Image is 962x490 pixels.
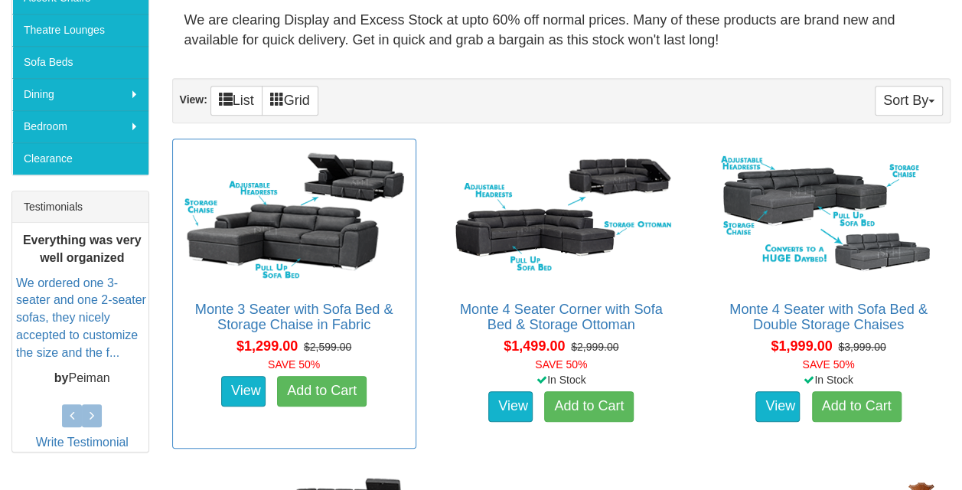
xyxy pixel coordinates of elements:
a: Theatre Lounges [12,14,148,46]
a: Sofa Beds [12,46,148,78]
a: View [221,376,266,407]
strong: View: [180,93,207,106]
span: $1,299.00 [236,338,298,354]
img: Monte 4 Seater with Sofa Bed & Double Storage Chaises [715,147,942,286]
a: View [755,391,800,422]
p: Peiman [16,369,148,387]
button: Sort By [875,86,943,116]
a: Add to Cart [544,391,634,422]
del: $3,999.00 [838,341,885,353]
div: In Stock [436,372,686,387]
b: by [54,371,69,384]
font: SAVE 50% [535,358,587,371]
div: In Stock [703,372,954,387]
del: $2,599.00 [304,341,351,353]
a: Monte 3 Seater with Sofa Bed & Storage Chaise in Fabric [195,302,393,332]
a: Grid [262,86,318,116]
span: $1,499.00 [504,338,565,354]
a: View [488,391,533,422]
a: Add to Cart [812,391,902,422]
font: SAVE 50% [802,358,854,371]
a: Monte 4 Seater with Sofa Bed & Double Storage Chaises [729,302,928,332]
a: Clearance [12,142,148,175]
img: Monte 4 Seater Corner with Sofa Bed & Storage Ottoman [448,147,675,286]
a: List [210,86,263,116]
a: Add to Cart [277,376,367,407]
a: Monte 4 Seater Corner with Sofa Bed & Storage Ottoman [460,302,663,332]
a: Dining [12,78,148,110]
font: SAVE 50% [268,358,320,371]
b: Everything was very well organized [23,234,142,264]
del: $2,999.00 [571,341,618,353]
img: Monte 3 Seater with Sofa Bed & Storage Chaise in Fabric [181,147,408,286]
a: Bedroom [12,110,148,142]
span: $1,999.00 [771,338,832,354]
div: Testimonials [12,191,148,223]
a: We ordered one 3-seater and one 2-seater sofas, they nicely accepted to customize the size and th... [16,276,146,358]
a: Write Testimonial [36,436,129,449]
